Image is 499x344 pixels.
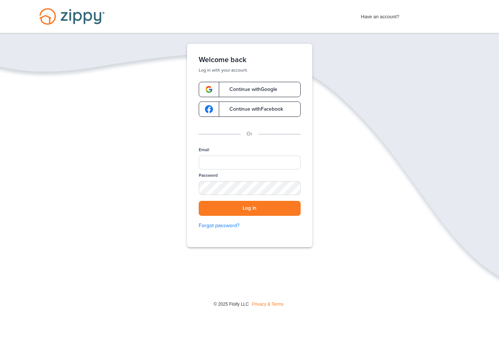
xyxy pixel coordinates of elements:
[199,172,218,179] label: Password
[247,130,252,138] p: Or
[199,147,209,153] label: Email
[199,156,301,169] input: Email
[199,67,301,73] p: Log in with your account.
[361,9,399,21] span: Have an account?
[222,107,283,112] span: Continue with Facebook
[214,302,249,307] span: © 2025 Floify LLC
[205,105,213,113] img: google-logo
[205,85,213,93] img: google-logo
[222,87,277,92] span: Continue with Google
[199,222,301,230] a: Forgot password?
[199,181,301,195] input: Password
[199,201,301,216] button: Log in
[199,82,301,97] a: google-logoContinue withGoogle
[199,56,301,64] h1: Welcome back
[252,302,283,307] a: Privacy & Terms
[199,102,301,117] a: google-logoContinue withFacebook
